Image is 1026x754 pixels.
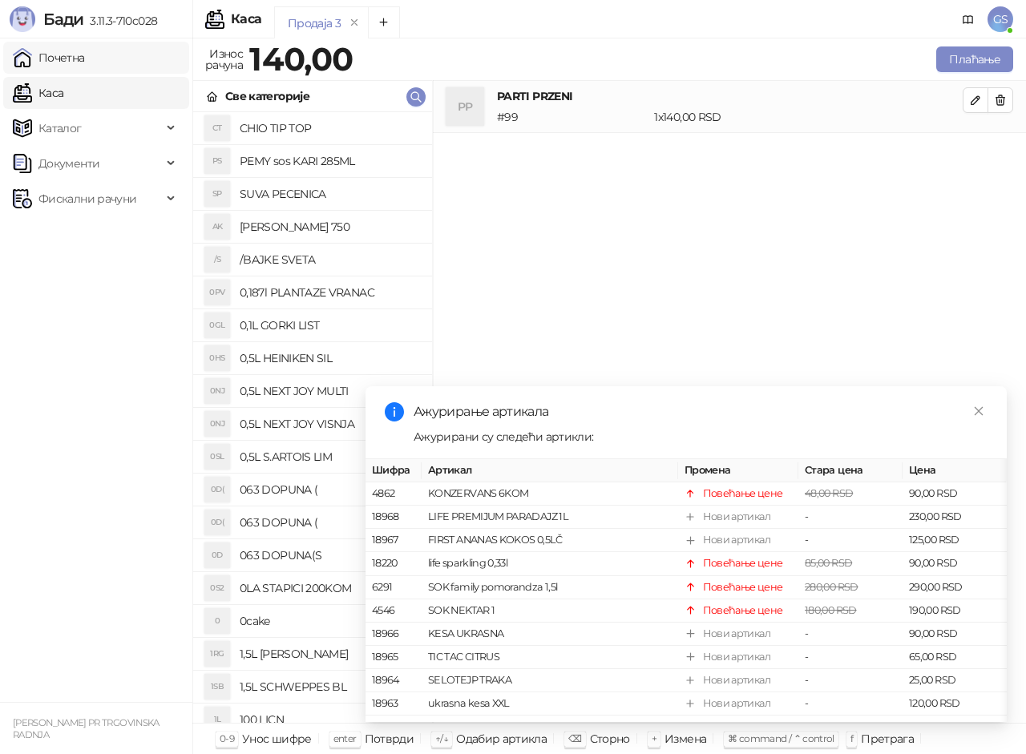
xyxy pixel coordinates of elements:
[861,728,914,749] div: Претрага
[422,529,678,552] td: FIRST ANANAS KOKOS 0,5LČ
[13,77,63,109] a: Каса
[903,552,1007,575] td: 90,00 RSD
[240,411,419,437] h4: 0,5L NEXT JOY VISNJA
[240,214,419,240] h4: [PERSON_NAME] 750
[204,280,230,305] div: 0PV
[38,183,136,215] span: Фискални рачуни
[903,646,1007,669] td: 65,00 RSD
[13,42,85,74] a: Почетна
[204,411,230,437] div: 0NJ
[240,280,419,305] h4: 0,187l PLANTAZE VRANAC
[366,692,422,716] td: 18963
[903,716,1007,739] td: 2.020,00 RSD
[497,87,963,105] h4: PARTI PRZENI
[422,646,678,669] td: TIC TAC CITRUS
[240,181,419,207] h4: SUVA PECENICA
[204,444,230,470] div: 0SL
[798,506,903,529] td: -
[422,506,678,529] td: LIFE PREMIJUM PARADAJZ 1L
[651,108,966,126] div: 1 x 140,00 RSD
[798,646,903,669] td: -
[366,506,422,529] td: 18968
[366,599,422,623] td: 4546
[805,604,857,616] span: 180,00 RSD
[240,444,419,470] h4: 0,5L S.ARTOIS LIM
[903,529,1007,552] td: 125,00 RSD
[366,646,422,669] td: 18965
[240,378,419,404] h4: 0,5L NEXT JOY MULTI
[805,580,858,592] span: 280,00 RSD
[366,716,422,739] td: 17241
[664,728,706,749] div: Измена
[333,732,357,744] span: enter
[703,672,770,688] div: Нови артикал
[83,14,157,28] span: 3.11.3-710c028
[225,87,309,105] div: Све категорије
[422,669,678,692] td: SELOTEJP TRAKA
[43,10,83,29] span: Бади
[240,345,419,371] h4: 0,5L HEINIKEN SIL
[240,148,419,174] h4: PEMY sos KARI 285ML
[703,696,770,712] div: Нови артикал
[240,674,419,700] h4: 1,5L SCHWEPPES BL
[240,641,419,667] h4: 1,5L [PERSON_NAME]
[240,247,419,272] h4: /BAJKE SVETA
[903,623,1007,646] td: 90,00 RSD
[204,674,230,700] div: 1SB
[805,487,853,499] span: 48,00 RSD
[678,459,798,482] th: Промена
[903,599,1007,623] td: 190,00 RSD
[344,16,365,30] button: remove
[204,378,230,404] div: 0NJ
[365,728,414,749] div: Потврди
[13,717,160,740] small: [PERSON_NAME] PR TRGOVINSKA RADNJA
[368,6,400,38] button: Add tab
[366,529,422,552] td: 18967
[422,623,678,646] td: KESA UKRASNA
[366,482,422,506] td: 4862
[204,345,230,371] div: 0HS
[805,557,852,569] span: 85,00 RSD
[703,509,770,525] div: Нови артикал
[422,552,678,575] td: life sparkling 0,33l
[193,112,432,723] div: grid
[240,608,419,634] h4: 0cake
[204,707,230,732] div: 1L
[422,575,678,599] td: SOK family pomorandza 1,5l
[903,575,1007,599] td: 290,00 RSD
[703,649,770,665] div: Нови артикал
[220,732,234,744] span: 0-9
[456,728,547,749] div: Одабир артикла
[652,732,656,744] span: +
[703,555,783,571] div: Повећање цене
[204,181,230,207] div: SP
[204,247,230,272] div: /S
[38,112,82,144] span: Каталог
[798,623,903,646] td: -
[903,459,1007,482] th: Цена
[366,459,422,482] th: Шифра
[204,608,230,634] div: 0
[955,6,981,32] a: Документација
[38,147,99,179] span: Документи
[385,402,404,421] span: info-circle
[422,482,678,506] td: KONZERVANS 6KOM
[422,459,678,482] th: Артикал
[240,510,419,535] h4: 063 DOPUNA (
[970,402,988,420] a: Close
[231,13,261,26] div: Каса
[703,532,770,548] div: Нови артикал
[204,542,230,568] div: 0D
[973,405,984,417] span: close
[703,486,783,502] div: Повећање цене
[414,428,988,446] div: Ажурирани су следећи артикли:
[798,459,903,482] th: Стара цена
[204,214,230,240] div: AK
[288,14,341,32] div: Продаја 3
[590,728,630,749] div: Сторно
[240,575,419,601] h4: 0LA STAPICI 200KOM
[850,732,853,744] span: f
[903,669,1007,692] td: 25,00 RSD
[204,575,230,601] div: 0S2
[446,87,484,126] div: PP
